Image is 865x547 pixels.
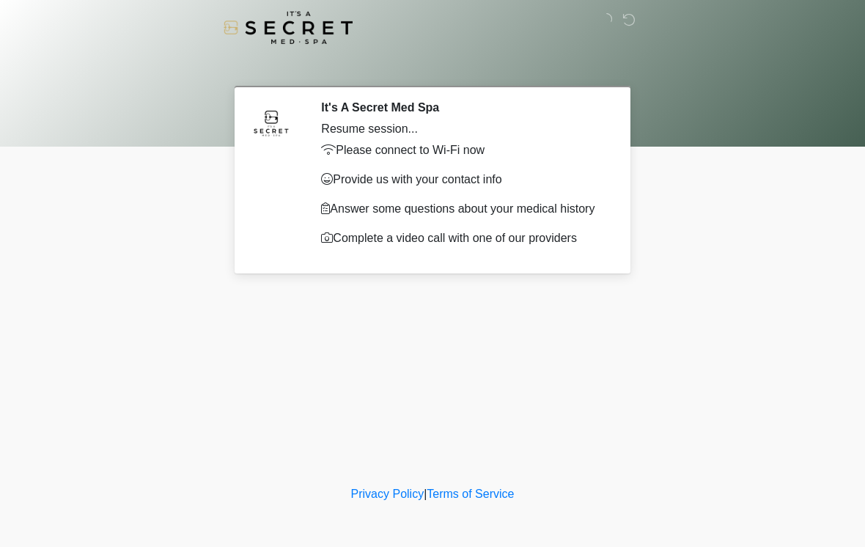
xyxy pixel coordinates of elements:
p: Provide us with your contact info [321,171,605,188]
a: | [424,488,427,500]
img: Agent Avatar [249,100,293,144]
p: Please connect to Wi-Fi now [321,142,605,159]
a: Privacy Policy [351,488,424,500]
img: It's A Secret Med Spa Logo [224,11,353,44]
a: Terms of Service [427,488,514,500]
h2: It's A Secret Med Spa [321,100,605,114]
p: Complete a video call with one of our providers [321,230,605,247]
div: Resume session... [321,120,605,138]
h1: ‎ ‎ [227,53,638,80]
p: Answer some questions about your medical history [321,200,605,218]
